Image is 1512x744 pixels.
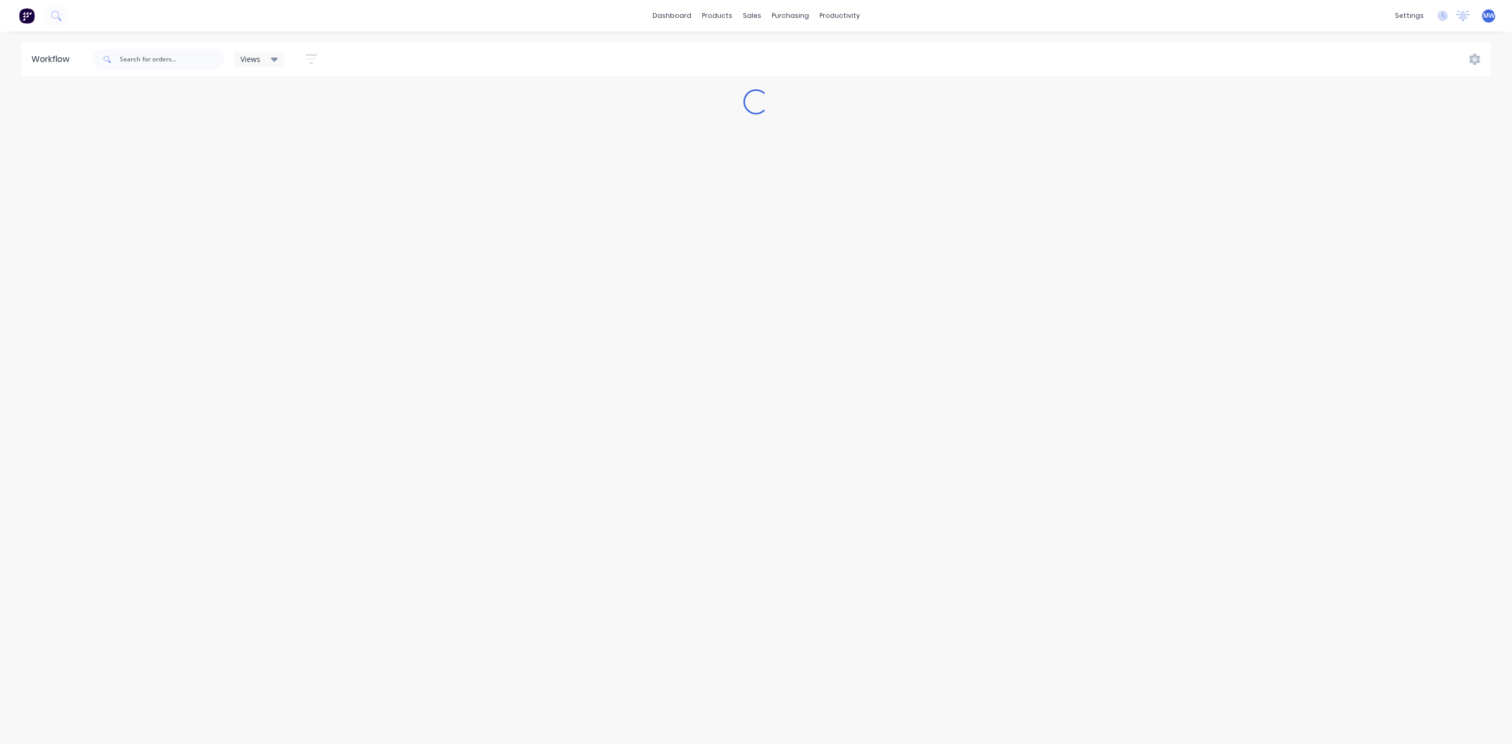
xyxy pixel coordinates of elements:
div: sales [738,8,766,24]
span: MW [1483,11,1495,20]
div: purchasing [766,8,814,24]
img: Factory [19,8,35,24]
span: Views [240,54,260,65]
div: Workflow [31,53,75,66]
div: settings [1390,8,1429,24]
a: dashboard [647,8,697,24]
input: Search for orders... [120,49,224,70]
div: products [697,8,738,24]
div: productivity [814,8,865,24]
